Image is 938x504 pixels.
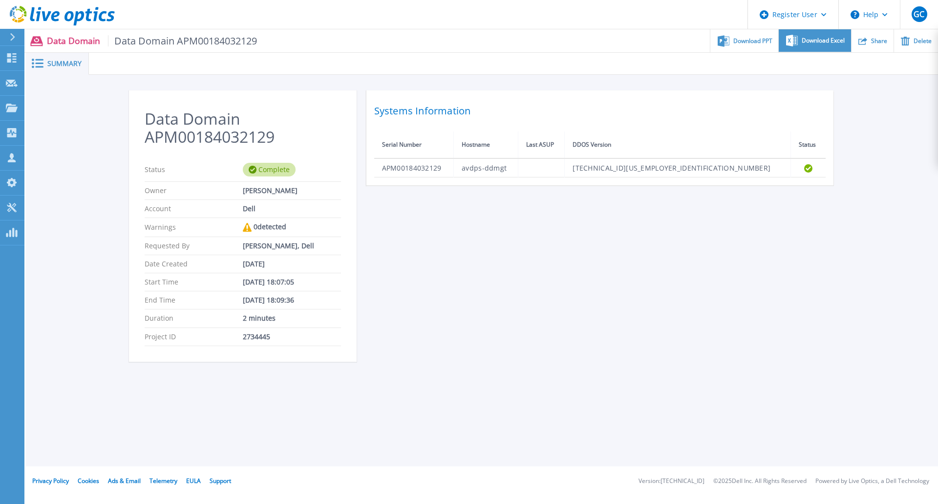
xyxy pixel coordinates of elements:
div: 2734445 [243,333,341,341]
a: Cookies [78,477,99,485]
div: [DATE] 18:07:05 [243,278,341,286]
span: Summary [47,60,82,67]
div: 2 minutes [243,314,341,322]
span: Delete [914,38,932,44]
th: Hostname [454,131,518,158]
div: Dell [243,205,341,213]
span: GC [914,10,924,18]
h2: Systems Information [374,102,826,120]
p: Status [145,163,243,176]
p: Duration [145,314,243,322]
div: [PERSON_NAME], Dell [243,242,341,250]
p: Date Created [145,260,243,268]
th: DDOS Version [565,131,790,158]
a: Support [210,477,231,485]
p: Account [145,205,243,213]
p: Warnings [145,223,243,232]
td: avdps-ddmgt [454,158,518,177]
span: Share [871,38,887,44]
td: [TECHNICAL_ID][US_EMPLOYER_IDENTIFICATION_NUMBER] [565,158,790,177]
div: [DATE] 18:09:36 [243,296,341,304]
a: Privacy Policy [32,477,69,485]
p: Start Time [145,278,243,286]
li: Version: [TECHNICAL_ID] [639,478,704,484]
li: Powered by Live Optics, a Dell Technology [815,478,929,484]
div: Complete [243,163,296,176]
div: 0 detected [243,223,341,232]
h2: Data Domain APM00184032129 [145,110,341,146]
span: Download Excel [802,38,845,44]
th: Last ASUP [518,131,565,158]
p: Owner [145,187,243,195]
div: [PERSON_NAME] [243,187,341,195]
p: Requested By [145,242,243,250]
th: Serial Number [374,131,454,158]
a: Telemetry [149,477,177,485]
p: End Time [145,296,243,304]
div: [DATE] [243,260,341,268]
a: EULA [186,477,201,485]
span: Data Domain APM00184032129 [108,35,257,46]
a: Ads & Email [108,477,141,485]
p: Data Domain [47,35,257,46]
p: Project ID [145,333,243,341]
span: Download PPT [733,38,772,44]
th: Status [790,131,825,158]
li: © 2025 Dell Inc. All Rights Reserved [713,478,807,484]
td: APM00184032129 [374,158,454,177]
